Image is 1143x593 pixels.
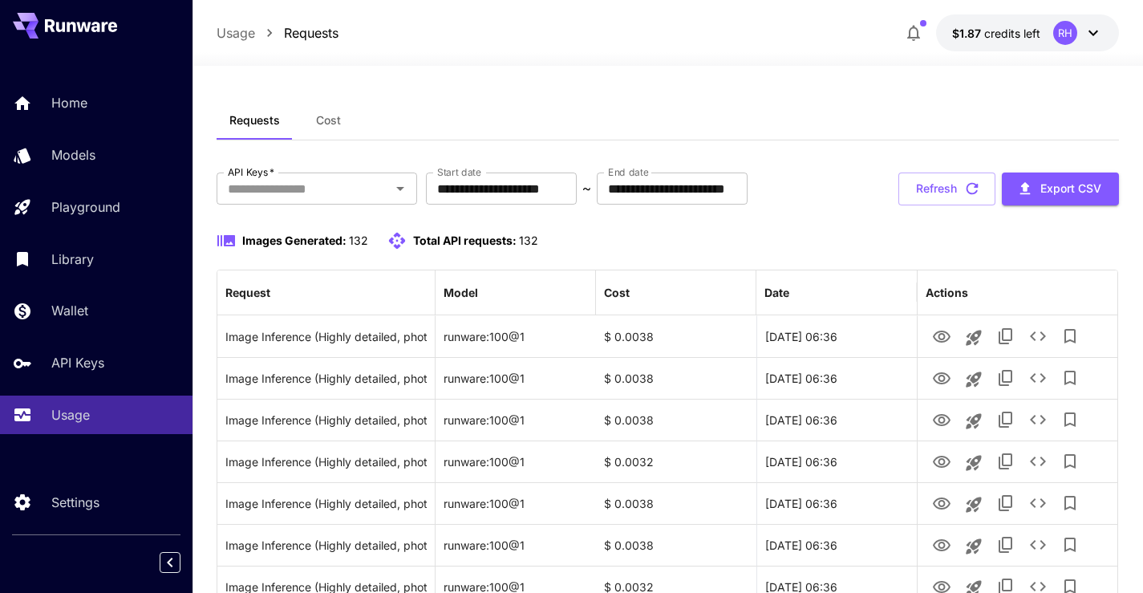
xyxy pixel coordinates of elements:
[596,482,756,524] div: $ 0.0038
[51,353,104,372] p: API Keys
[990,529,1022,561] button: Copy TaskUUID
[926,361,958,394] button: View Image
[229,113,280,128] span: Requests
[225,400,428,441] div: Click to copy prompt
[608,165,648,179] label: End date
[926,286,968,299] div: Actions
[225,525,428,566] div: Click to copy prompt
[437,165,481,179] label: Start date
[1054,362,1086,394] button: Add to library
[1022,529,1054,561] button: See details
[596,524,756,566] div: $ 0.0038
[926,445,958,477] button: View Image
[444,286,478,299] div: Model
[51,197,120,217] p: Playground
[160,552,180,573] button: Collapse sidebar
[958,447,990,479] button: Launch in playground
[436,441,596,482] div: runware:100@1
[413,234,517,247] span: Total API requests:
[217,23,255,43] a: Usage
[596,315,756,357] div: $ 0.0038
[926,486,958,519] button: View Image
[984,26,1040,40] span: credits left
[952,26,984,40] span: $1.87
[1054,404,1086,436] button: Add to library
[1002,173,1119,205] button: Export CSV
[1054,445,1086,477] button: Add to library
[958,530,990,563] button: Launch in playground
[596,399,756,441] div: $ 0.0038
[756,482,917,524] div: 31 Aug, 2025 06:36
[228,165,274,179] label: API Keys
[436,315,596,357] div: runware:100@1
[764,286,789,299] div: Date
[990,445,1022,477] button: Copy TaskUUID
[926,319,958,352] button: View Image
[1053,21,1077,45] div: RH
[756,441,917,482] div: 31 Aug, 2025 06:36
[316,113,341,128] span: Cost
[990,362,1022,394] button: Copy TaskUUID
[990,487,1022,519] button: Copy TaskUUID
[756,524,917,566] div: 31 Aug, 2025 06:36
[926,528,958,561] button: View Image
[225,286,270,299] div: Request
[51,405,90,424] p: Usage
[389,177,411,200] button: Open
[1022,404,1054,436] button: See details
[756,315,917,357] div: 31 Aug, 2025 06:36
[519,234,538,247] span: 132
[898,173,995,205] button: Refresh
[51,250,94,269] p: Library
[604,286,630,299] div: Cost
[990,320,1022,352] button: Copy TaskUUID
[596,357,756,399] div: $ 0.0038
[958,322,990,354] button: Launch in playground
[436,357,596,399] div: runware:100@1
[51,93,87,112] p: Home
[225,483,428,524] div: Click to copy prompt
[51,145,95,164] p: Models
[958,489,990,521] button: Launch in playground
[51,301,88,320] p: Wallet
[990,404,1022,436] button: Copy TaskUUID
[1054,487,1086,519] button: Add to library
[436,482,596,524] div: runware:100@1
[596,441,756,482] div: $ 0.0032
[1022,320,1054,352] button: See details
[225,316,428,357] div: Click to copy prompt
[242,234,347,247] span: Images Generated:
[1054,529,1086,561] button: Add to library
[756,357,917,399] div: 31 Aug, 2025 06:36
[756,399,917,441] div: 31 Aug, 2025 06:36
[172,548,193,577] div: Collapse sidebar
[926,403,958,436] button: View Image
[958,405,990,437] button: Launch in playground
[284,23,338,43] a: Requests
[436,399,596,441] div: runware:100@1
[225,358,428,399] div: Click to copy prompt
[436,524,596,566] div: runware:100@1
[349,234,368,247] span: 132
[936,14,1119,51] button: $1.8699RH
[51,493,99,512] p: Settings
[1054,320,1086,352] button: Add to library
[952,25,1040,42] div: $1.8699
[225,441,428,482] div: Click to copy prompt
[1022,362,1054,394] button: See details
[1022,487,1054,519] button: See details
[217,23,338,43] nav: breadcrumb
[1022,445,1054,477] button: See details
[958,364,990,396] button: Launch in playground
[582,179,591,198] p: ~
